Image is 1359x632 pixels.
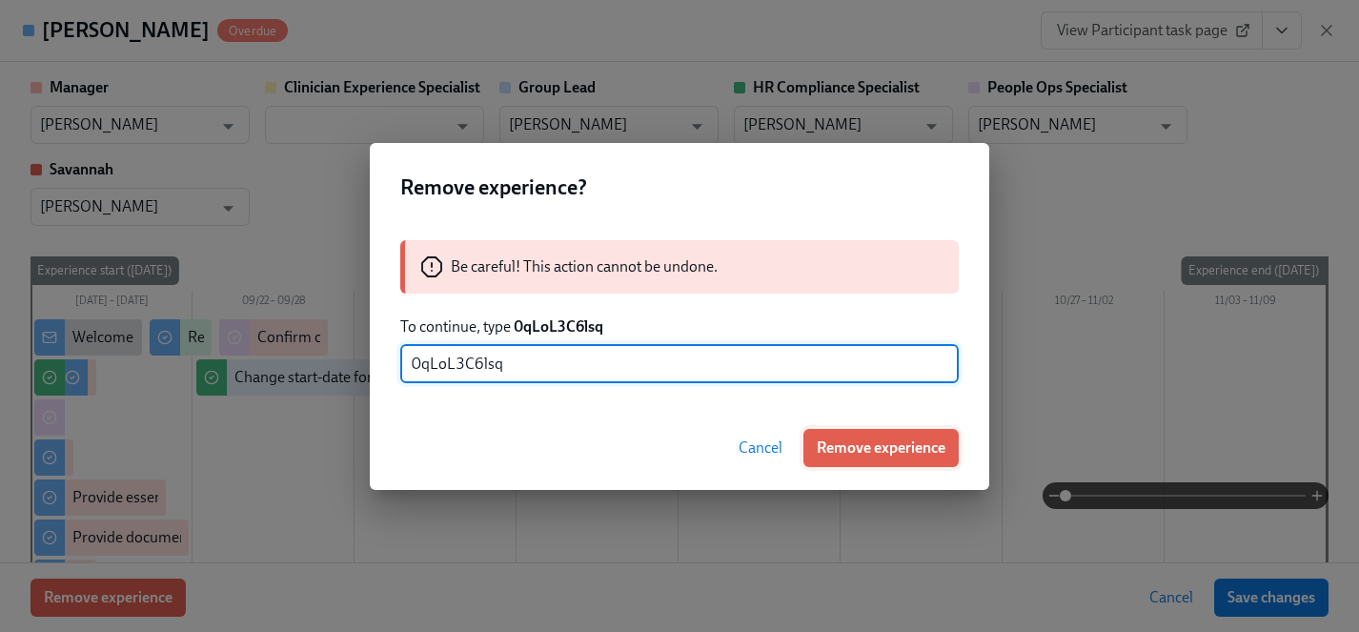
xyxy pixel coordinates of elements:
[817,438,945,458] span: Remove experience
[803,429,959,467] button: Remove experience
[739,438,782,458] span: Cancel
[725,429,796,467] button: Cancel
[400,316,959,337] p: To continue, type
[451,256,718,277] p: Be careful! This action cannot be undone.
[400,173,959,202] h2: Remove experience?
[514,317,603,336] strong: 0qLoL3C6lsq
